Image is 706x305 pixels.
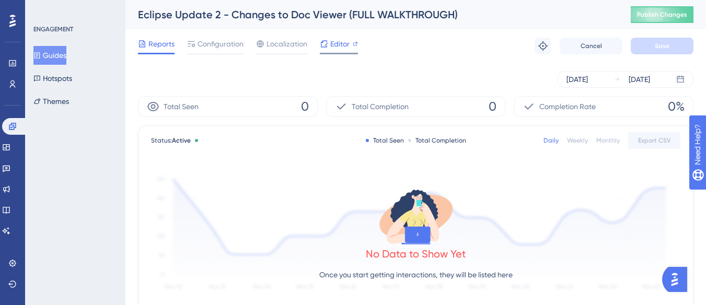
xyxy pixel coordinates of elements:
span: Need Help? [25,3,65,15]
span: Publish Changes [637,10,687,19]
span: Export CSV [638,136,671,145]
button: Hotspots [33,69,72,88]
span: Active [172,137,191,144]
button: Export CSV [628,132,680,149]
div: Daily [543,136,559,145]
span: Status: [151,136,191,145]
button: Guides [33,46,66,65]
span: Reports [148,38,175,50]
p: Once you start getting interactions, they will be listed here [319,268,513,281]
span: Completion Rate [539,100,596,113]
span: Localization [267,38,307,50]
div: No Data to Show Yet [366,247,466,261]
span: 0 [489,98,496,115]
div: [DATE] [629,73,650,86]
div: Eclipse Update 2 - Changes to Doc Viewer (FULL WALKTHROUGH) [138,7,605,22]
div: Total Seen [366,136,404,145]
span: Total Completion [352,100,409,113]
span: Total Seen [164,100,199,113]
span: 0 [301,98,309,115]
div: Total Completion [408,136,466,145]
span: 0% [668,98,685,115]
button: Themes [33,92,69,111]
button: Publish Changes [631,6,693,23]
span: Editor [330,38,350,50]
span: Cancel [581,42,602,50]
div: Weekly [567,136,588,145]
button: Cancel [560,38,622,54]
button: Save [631,38,693,54]
div: Monthly [596,136,620,145]
div: ENGAGEMENT [33,25,73,33]
span: Save [655,42,669,50]
iframe: UserGuiding AI Assistant Launcher [662,264,693,295]
span: Configuration [198,38,244,50]
div: [DATE] [566,73,588,86]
